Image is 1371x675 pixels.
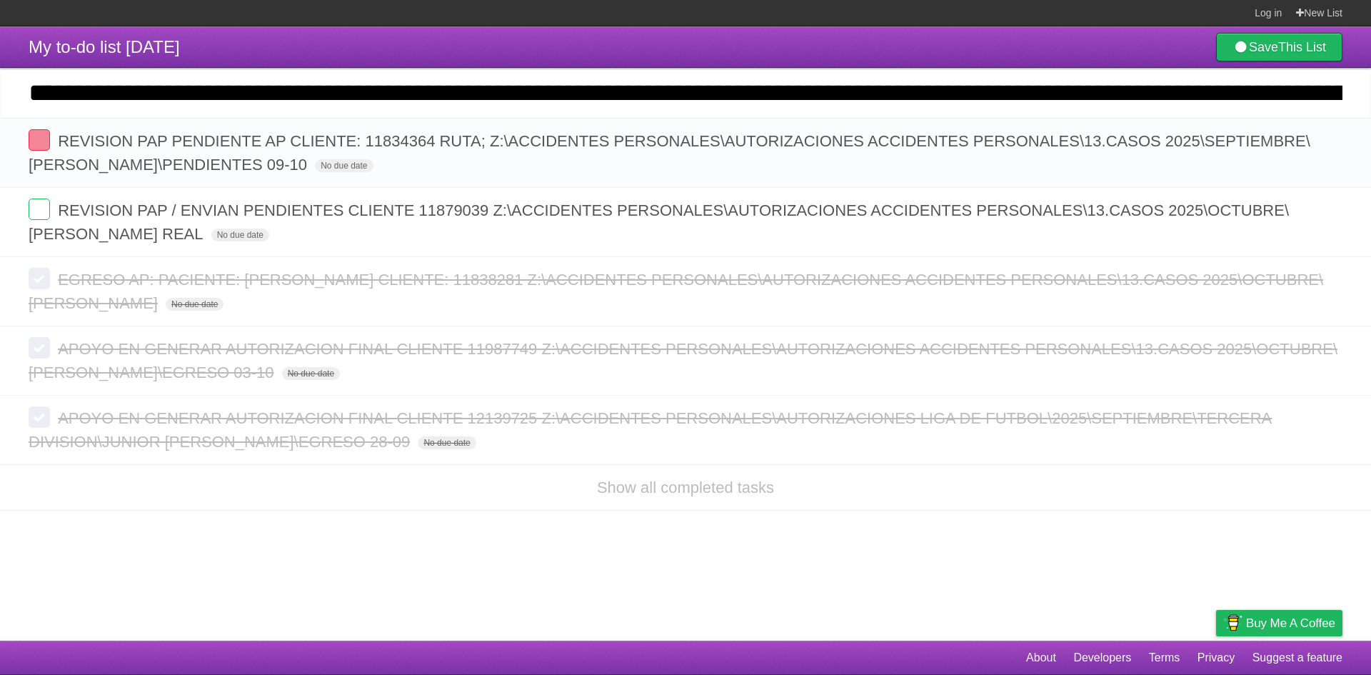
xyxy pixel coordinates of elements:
[1223,611,1242,635] img: Buy me a coffee
[1197,644,1235,671] a: Privacy
[1246,611,1335,636] span: Buy me a coffee
[29,337,50,359] label: Done
[1026,644,1056,671] a: About
[1216,610,1342,636] a: Buy me a coffee
[1073,644,1131,671] a: Developers
[597,479,774,496] a: Show all completed tasks
[29,201,1289,243] span: REVISION PAP / ENVIAN PENDIENTES CLIENTE 11879039 Z:\ACCIDENTES PERSONALES\AUTORIZACIONES ACCIDEN...
[1216,33,1342,61] a: SaveThis List
[1278,40,1326,54] b: This List
[29,409,1272,451] span: APOYO EN GENERAR AUTORIZACION FINAL CLIENTE 12139725 Z:\ACCIDENTES PERSONALES\AUTORIZACIONES LIGA...
[29,129,50,151] label: Done
[29,271,1323,312] span: EGRESO AP: PACIENTE: [PERSON_NAME] CLIENTE: 11838281 Z:\ACCIDENTES PERSONALES\AUTORIZACIONES ACCI...
[29,340,1337,381] span: APOYO EN GENERAR AUTORIZACION FINAL CLIENTE 11987749 Z:\ACCIDENTES PERSONALES\AUTORIZACIONES ACCI...
[418,436,476,449] span: No due date
[282,367,340,380] span: No due date
[1252,644,1342,671] a: Suggest a feature
[166,298,224,311] span: No due date
[29,268,50,289] label: Done
[1149,644,1180,671] a: Terms
[29,199,50,220] label: Done
[211,229,269,241] span: No due date
[29,406,50,428] label: Done
[29,132,1310,174] span: REVISION PAP PENDIENTE AP CLIENTE: 11834364 RUTA; Z:\ACCIDENTES PERSONALES\AUTORIZACIONES ACCIDEN...
[29,37,180,56] span: My to-do list [DATE]
[315,159,373,172] span: No due date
